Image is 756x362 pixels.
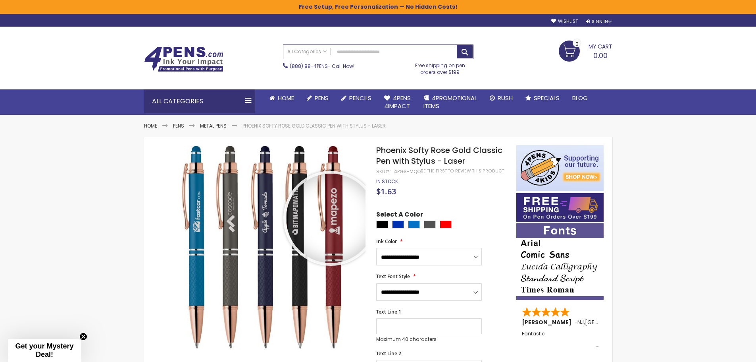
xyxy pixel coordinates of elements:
[519,89,566,107] a: Specials
[376,221,388,228] div: Black
[287,48,327,55] span: All Categories
[522,331,599,348] div: Fantastic
[278,94,294,102] span: Home
[376,273,410,280] span: Text Font Style
[335,89,378,107] a: Pencils
[160,144,366,350] img: Phoenix Softy Rose Gold Classic Pen with Stylus - Laser
[290,63,354,70] span: - Call Now!
[483,89,519,107] a: Rush
[384,94,411,110] span: 4Pens 4impact
[516,223,604,300] img: font-personalization-examples
[376,350,401,357] span: Text Line 2
[551,18,578,24] a: Wishlist
[144,46,223,72] img: 4Pens Custom Pens and Promotional Products
[585,318,643,326] span: [GEOGRAPHIC_DATA]
[376,210,423,221] span: Select A Color
[423,94,477,110] span: 4PROMOTIONAL ITEMS
[559,41,612,60] a: 0.00 0
[376,336,482,343] p: Maximum 40 characters
[144,122,157,129] a: Home
[575,40,579,48] span: 0
[516,145,604,191] img: 4pens 4 kids
[593,50,608,60] span: 0.00
[315,94,329,102] span: Pens
[421,168,504,174] a: Be the first to review this product
[407,59,473,75] div: Free shipping on pen orders over $199
[376,186,396,197] span: $1.63
[392,221,404,228] div: Blue
[376,238,397,245] span: Ink Color
[349,94,371,102] span: Pencils
[290,63,328,70] a: (888) 88-4PENS
[376,178,398,185] div: Availability
[8,339,81,362] div: Get your Mystery Deal!Close teaser
[144,89,255,113] div: All Categories
[566,89,594,107] a: Blog
[408,221,420,228] div: Blue Light
[242,123,386,129] li: Phoenix Softy Rose Gold Classic Pen with Stylus - Laser
[417,89,483,115] a: 4PROMOTIONALITEMS
[394,168,421,175] div: 4PGS-MQO
[376,308,401,315] span: Text Line 1
[378,89,417,115] a: 4Pens4impact
[424,221,436,228] div: Gunmetal
[577,318,584,326] span: NJ
[691,341,756,362] iframe: Google Customer Reviews
[376,145,502,166] span: Phoenix Softy Rose Gold Classic Pen with Stylus - Laser
[263,89,300,107] a: Home
[440,221,452,228] div: Red
[173,122,184,129] a: Pens
[79,333,87,341] button: Close teaser
[572,94,588,102] span: Blog
[15,342,73,358] span: Get your Mystery Deal!
[516,193,604,222] img: Free shipping on orders over $199
[300,89,335,107] a: Pens
[574,318,643,326] span: - ,
[586,19,612,25] div: Sign In
[200,122,227,129] a: Metal Pens
[376,178,398,185] span: In stock
[522,318,574,326] span: [PERSON_NAME]
[376,168,391,175] strong: SKU
[534,94,560,102] span: Specials
[283,45,331,58] a: All Categories
[498,94,513,102] span: Rush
